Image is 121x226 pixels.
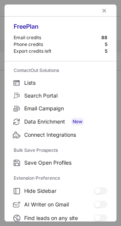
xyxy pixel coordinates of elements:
[5,76,116,89] label: Lists
[24,79,107,86] span: Lists
[24,188,94,194] span: Hide Sidebar
[24,201,94,208] span: AI Writer on Gmail
[14,41,105,47] div: Phone credits
[105,41,107,47] div: 5
[14,64,107,76] label: ContactOut Solutions
[24,131,107,138] span: Connect Integrations
[24,92,107,99] span: Search Portal
[5,89,116,102] label: Search Portal
[5,198,116,211] label: AI Writer on Gmail
[14,48,105,54] div: Export credits left
[24,159,107,166] span: Save Open Profiles
[5,156,116,169] label: Save Open Profiles
[105,48,107,54] div: 5
[24,118,107,125] span: Data Enrichment
[5,128,116,141] label: Connect Integrations
[71,118,84,125] span: New
[5,115,116,128] label: Data Enrichment New
[5,211,116,225] label: Find leads on any site
[5,184,116,198] label: Hide Sidebar
[101,35,107,41] div: 88
[12,7,20,14] button: right-button
[14,23,107,35] div: Free Plan
[100,6,109,15] button: left-button
[14,172,107,184] label: Extension Preference
[14,35,101,41] div: Email credits
[24,215,94,221] span: Find leads on any site
[5,102,116,115] label: Email Campaign
[24,105,107,112] span: Email Campaign
[14,144,107,156] label: Bulk Save Prospects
